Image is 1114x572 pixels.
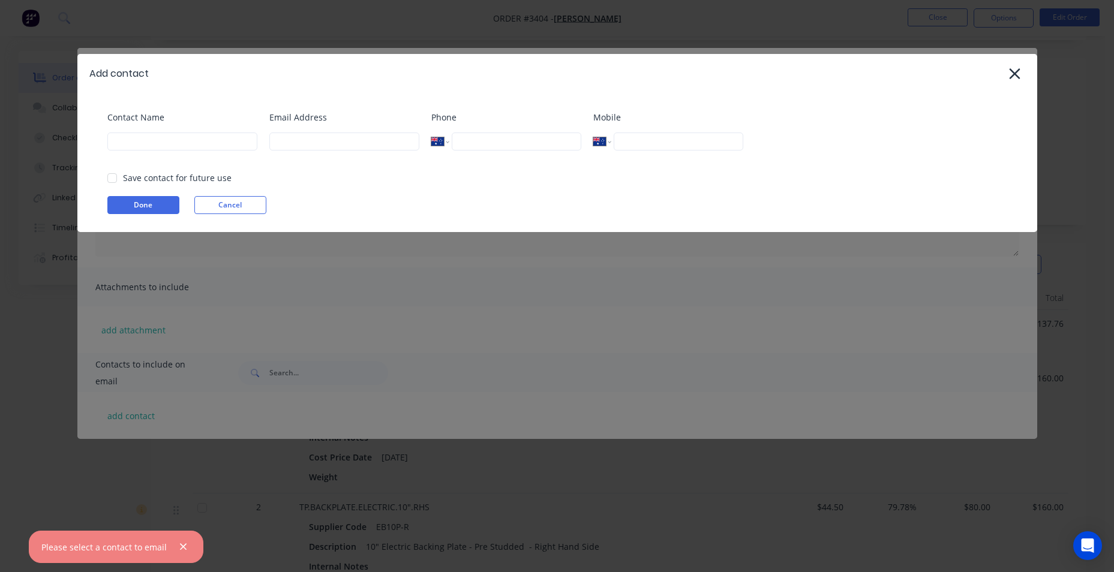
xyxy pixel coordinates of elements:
[107,196,179,214] button: Done
[269,111,419,124] label: Email Address
[41,541,167,553] div: Please select a contact to email
[107,111,257,124] label: Contact Name
[89,67,149,81] div: Add contact
[593,111,743,124] label: Mobile
[431,111,581,124] label: Phone
[194,196,266,214] button: Cancel
[123,171,232,184] div: Save contact for future use
[1073,531,1102,560] div: Open Intercom Messenger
